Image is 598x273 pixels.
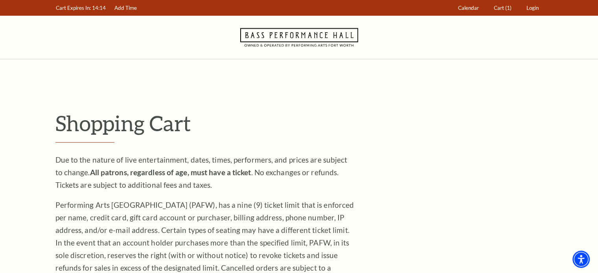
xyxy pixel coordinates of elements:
[56,5,91,11] span: Cart Expires In:
[110,0,140,16] a: Add Time
[523,0,542,16] a: Login
[55,155,348,189] span: Due to the nature of live entertainment, dates, times, performers, and prices are subject to chan...
[505,5,512,11] span: (1)
[454,0,482,16] a: Calendar
[240,16,358,59] a: Navigate to Bass Performance Hall homepage
[92,5,106,11] span: 14:14
[572,251,590,268] div: Accessibility Menu
[526,5,539,11] span: Login
[55,110,543,136] p: Shopping Cart
[494,5,504,11] span: Cart
[490,0,515,16] a: Cart (1)
[458,5,479,11] span: Calendar
[90,168,251,177] strong: All patrons, regardless of age, must have a ticket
